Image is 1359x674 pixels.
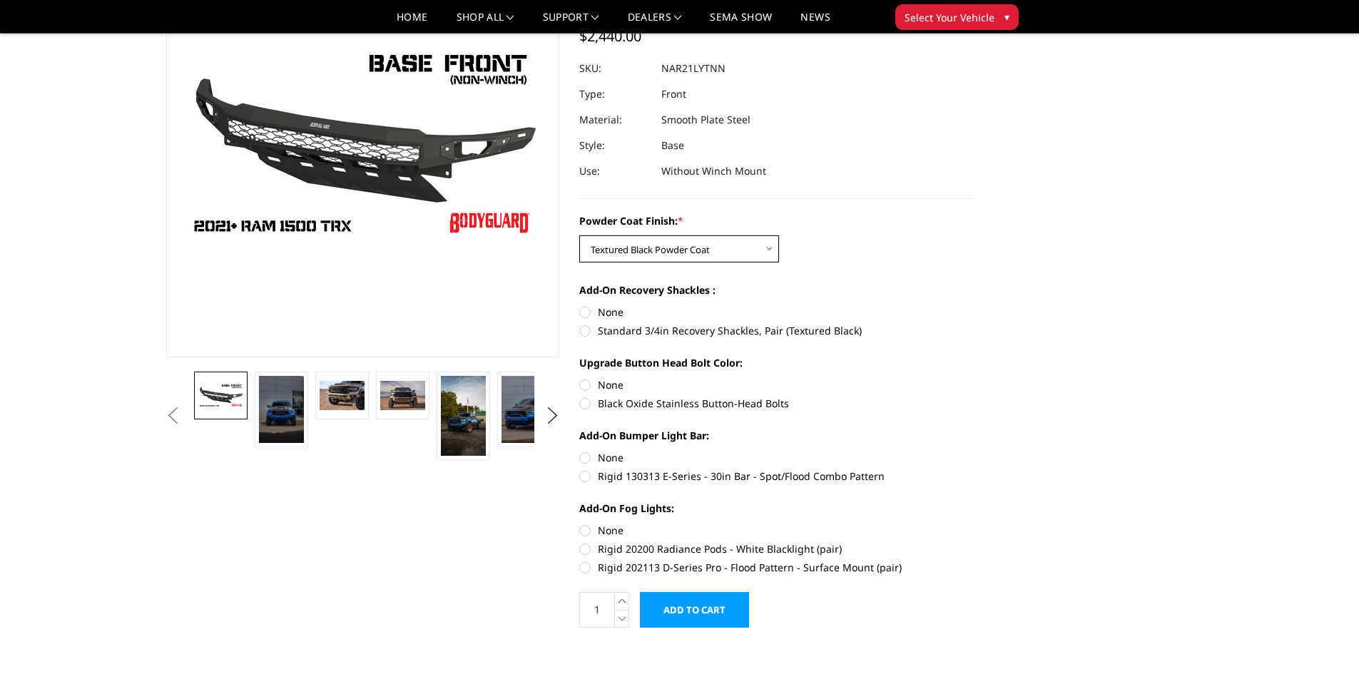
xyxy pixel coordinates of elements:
label: None [579,523,973,538]
button: Previous [163,405,184,427]
label: Add-On Fog Lights: [579,501,973,516]
img: 2021-2024 Ram 1500 TRX - Freedom Series - Base Front Bumper (non-winch) [259,376,304,443]
img: 2021-2024 Ram 1500 TRX - Freedom Series - Base Front Bumper (non-winch) [320,381,365,411]
input: Add to Cart [640,592,749,628]
dd: Smooth Plate Steel [661,107,750,133]
span: Select Your Vehicle [905,10,994,25]
a: shop all [457,12,514,33]
a: Dealers [628,12,682,33]
label: Upgrade Button Head Bolt Color: [579,355,973,370]
a: Home [397,12,427,33]
label: None [579,377,973,392]
label: None [579,305,973,320]
img: 2021-2024 Ram 1500 TRX - Freedom Series - Base Front Bumper (non-winch) [198,383,243,408]
dt: Use: [579,158,651,184]
span: ▾ [1004,9,1009,24]
dt: SKU: [579,56,651,81]
a: SEMA Show [710,12,772,33]
dd: Front [661,81,686,107]
img: 2021-2024 Ram 1500 TRX - Freedom Series - Base Front Bumper (non-winch) [502,376,546,443]
dd: Base [661,133,684,158]
iframe: Chat Widget [1288,606,1359,674]
dt: Material: [579,107,651,133]
a: News [800,12,830,33]
span: $2,440.00 [579,26,641,46]
button: Next [541,405,563,427]
label: Rigid 202113 D-Series Pro - Flood Pattern - Surface Mount (pair) [579,560,973,575]
a: Support [543,12,599,33]
label: Add-On Recovery Shackles : [579,282,973,297]
label: Add-On Bumper Light Bar: [579,428,973,443]
dd: Without Winch Mount [661,158,766,184]
label: Black Oxide Stainless Button-Head Bolts [579,396,973,411]
label: Standard 3/4in Recovery Shackles, Pair (Textured Black) [579,323,973,338]
img: 2021-2024 Ram 1500 TRX - Freedom Series - Base Front Bumper (non-winch) [380,381,425,411]
dd: NAR21LYTNN [661,56,726,81]
label: Rigid 20200 Radiance Pods - White Blacklight (pair) [579,541,973,556]
dt: Type: [579,81,651,107]
label: Powder Coat Finish: [579,213,973,228]
button: Select Your Vehicle [895,4,1019,30]
img: 2021-2024 Ram 1500 TRX - Freedom Series - Base Front Bumper (non-winch) [441,376,486,456]
dt: Style: [579,133,651,158]
label: None [579,450,973,465]
label: Rigid 130313 E-Series - 30in Bar - Spot/Flood Combo Pattern [579,469,973,484]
